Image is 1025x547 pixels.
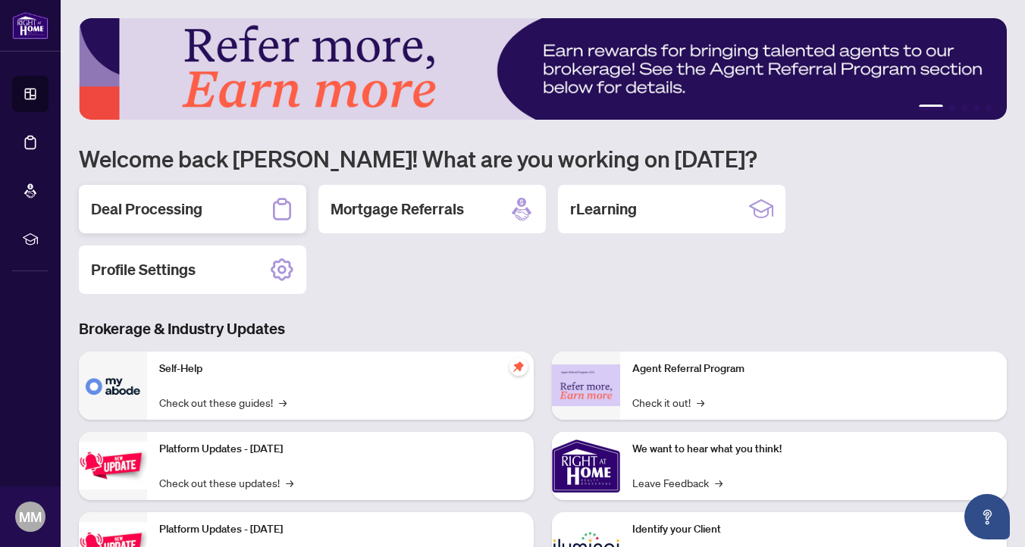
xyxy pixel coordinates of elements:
button: 1 [919,105,943,111]
h2: Deal Processing [91,198,202,220]
h2: Profile Settings [91,259,196,280]
span: → [279,394,287,411]
p: Agent Referral Program [632,361,995,377]
span: MM [19,506,42,527]
button: Open asap [964,494,1010,539]
img: Self-Help [79,352,147,420]
h3: Brokerage & Industry Updates [79,318,1007,339]
p: Self-Help [159,361,522,377]
a: Check it out!→ [632,394,704,411]
a: Check out these updates!→ [159,474,293,491]
h1: Welcome back [PERSON_NAME]! What are you working on [DATE]? [79,144,1007,173]
p: We want to hear what you think! [632,441,995,458]
img: We want to hear what you think! [552,432,620,500]
img: Slide 0 [79,18,1007,120]
img: logo [12,11,49,39]
span: → [286,474,293,491]
p: Platform Updates - [DATE] [159,521,522,538]
span: → [715,474,723,491]
p: Platform Updates - [DATE] [159,441,522,458]
span: pushpin [509,358,528,376]
a: Leave Feedback→ [632,474,723,491]
p: Identify your Client [632,521,995,538]
img: Agent Referral Program [552,364,620,406]
button: 5 [986,105,992,111]
button: 2 [949,105,955,111]
a: Check out these guides!→ [159,394,287,411]
span: → [697,394,704,411]
img: Platform Updates - July 21, 2025 [79,442,147,489]
button: 3 [961,105,967,111]
h2: Mortgage Referrals [331,198,464,220]
h2: rLearning [570,198,637,220]
button: 4 [973,105,980,111]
